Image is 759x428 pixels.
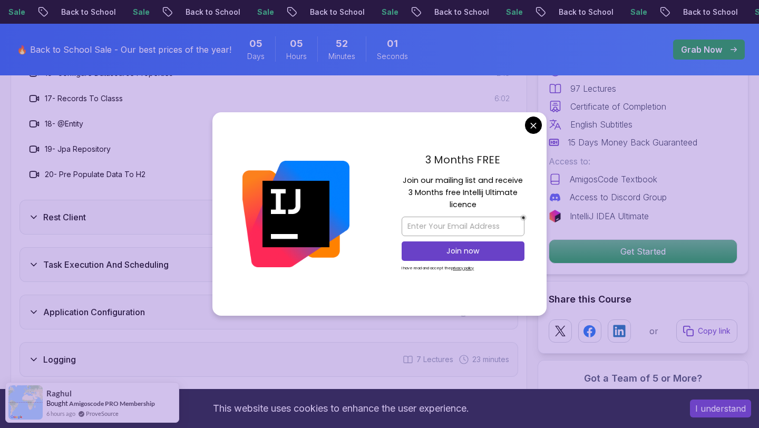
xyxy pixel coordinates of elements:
h3: Rest Client [43,211,86,223]
h3: 17 - Records To Classs [45,93,123,104]
p: Back to School [299,7,371,17]
p: Access to: [549,155,737,168]
img: provesource social proof notification image [8,385,43,420]
p: Certificate of Completion [570,100,666,113]
p: Back to School [51,7,122,17]
span: Raghul [46,389,72,398]
p: Get Started [549,240,737,263]
span: Seconds [377,51,408,62]
img: jetbrains logo [549,210,561,222]
p: Sale [620,7,654,17]
h3: Application Configuration [43,306,145,318]
p: Back to School [175,7,247,17]
p: Back to School [548,7,620,17]
h3: 18 - @Entity [45,119,83,129]
p: Access to Discord Group [570,191,667,203]
span: 5 Hours [290,36,303,51]
h3: Got a Team of 5 or More? [549,371,737,386]
button: Copy link [676,319,737,343]
p: Grab Now [681,43,722,56]
span: 7 Lectures [416,354,453,365]
span: Days [247,51,265,62]
h3: Logging [43,353,76,366]
span: 6:02 [494,93,510,104]
button: Task Execution And Scheduling6 Lectures 21 minutes [20,247,518,282]
span: Bought [46,399,68,407]
span: 5 Days [249,36,262,51]
span: 52 Minutes [336,36,348,51]
a: ProveSource [86,409,119,418]
span: 23 minutes [472,354,509,365]
span: Minutes [328,51,355,62]
h2: Share this Course [549,292,737,307]
p: Back to School [673,7,744,17]
p: Sale [495,7,529,17]
div: This website uses cookies to enhance the user experience. [8,397,674,420]
p: 97 Lectures [570,82,616,95]
span: 1 Seconds [387,36,398,51]
button: Rest Client10 Lectures 39 minutes [20,200,518,235]
p: 🔥 Back to School Sale - Our best prices of the year! [17,43,231,56]
p: Sale [371,7,405,17]
p: IntelliJ IDEA Ultimate [570,210,649,222]
p: AmigosCode Textbook [570,173,657,186]
button: Application Configuration8 Lectures 36 minutes [20,295,518,329]
h3: Task Execution And Scheduling [43,258,169,271]
p: or [649,325,658,337]
p: Back to School [424,7,495,17]
button: Get Started [549,239,737,264]
h3: 19 - Jpa Repository [45,144,111,154]
span: Hours [286,51,307,62]
span: 6 hours ago [46,409,75,418]
button: Logging7 Lectures 23 minutes [20,342,518,377]
button: Accept cookies [690,400,751,417]
p: Copy link [698,326,731,336]
p: English Subtitles [570,118,632,131]
p: Sale [247,7,280,17]
p: Sale [122,7,156,17]
p: 15 Days Money Back Guaranteed [568,136,697,149]
h3: 20 - Pre Populate Data To H2 [45,169,145,180]
a: Amigoscode PRO Membership [69,400,155,407]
